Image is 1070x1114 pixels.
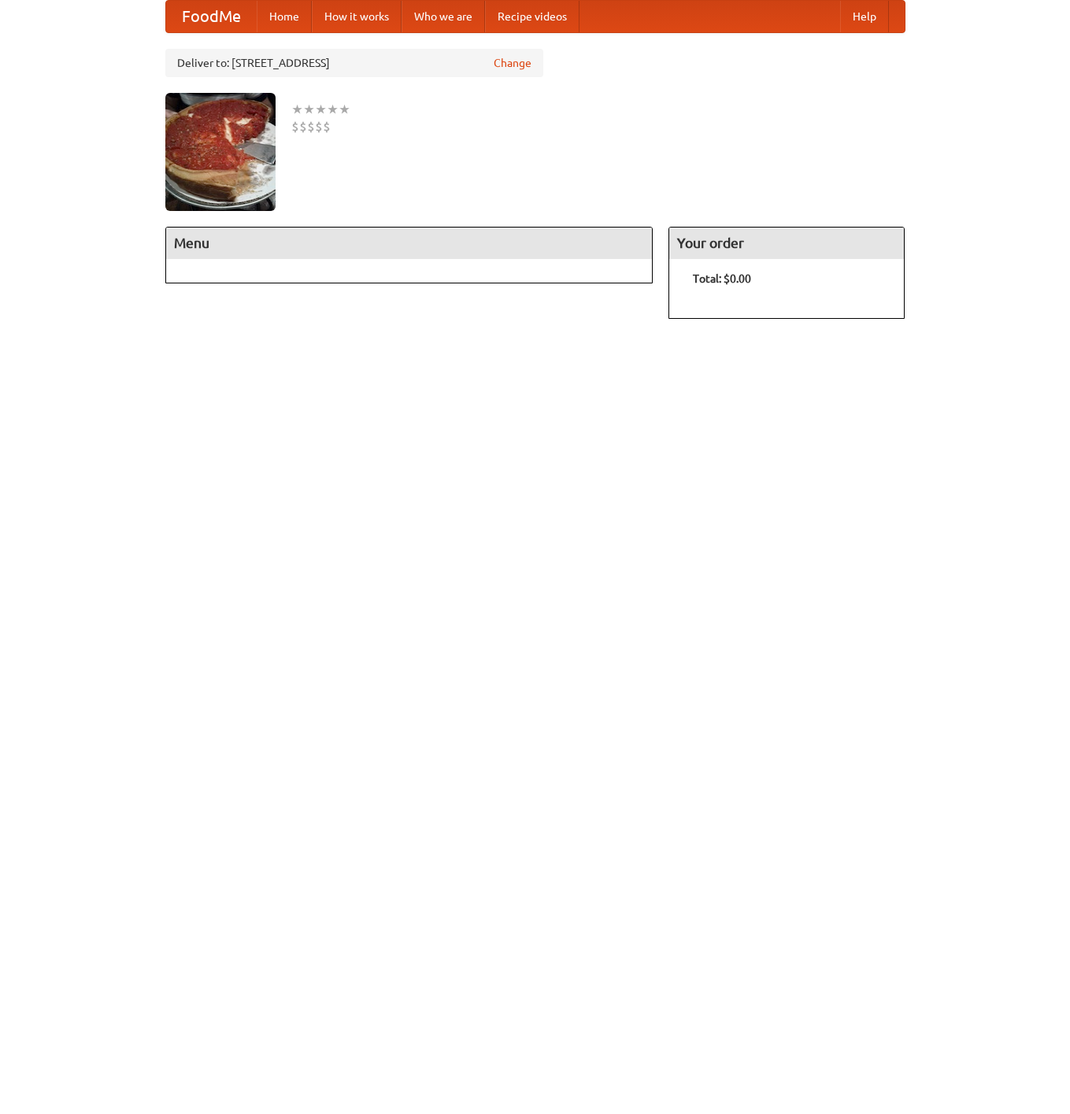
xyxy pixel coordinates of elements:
b: Total: $0.00 [693,272,751,285]
a: Help [840,1,889,32]
img: angular.jpg [165,93,276,211]
a: FoodMe [166,1,257,32]
li: ★ [339,101,350,118]
li: ★ [303,101,315,118]
li: ★ [315,101,327,118]
li: $ [307,118,315,135]
li: $ [323,118,331,135]
li: $ [291,118,299,135]
h4: Your order [669,228,904,259]
a: How it works [312,1,402,32]
a: Recipe videos [485,1,579,32]
li: ★ [291,101,303,118]
h4: Menu [166,228,653,259]
li: $ [315,118,323,135]
a: Home [257,1,312,32]
a: Change [494,55,531,71]
a: Who we are [402,1,485,32]
li: ★ [327,101,339,118]
li: $ [299,118,307,135]
div: Deliver to: [STREET_ADDRESS] [165,49,543,77]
